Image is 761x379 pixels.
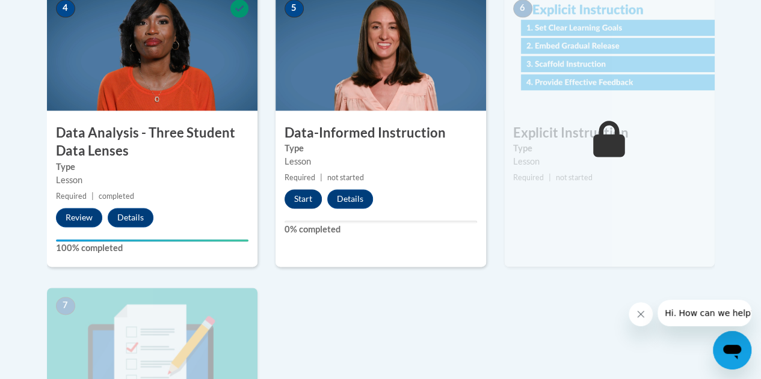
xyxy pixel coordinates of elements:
[91,192,94,201] span: |
[99,192,134,201] span: completed
[285,142,477,155] label: Type
[56,174,248,187] div: Lesson
[549,173,551,182] span: |
[513,155,706,168] div: Lesson
[713,331,751,369] iframe: Button to launch messaging window
[327,173,364,182] span: not started
[629,302,653,326] iframe: Close message
[327,189,373,208] button: Details
[56,241,248,255] label: 100% completed
[56,192,87,201] span: Required
[513,173,544,182] span: Required
[658,300,751,326] iframe: Message from company
[56,239,248,241] div: Your progress
[285,155,477,168] div: Lesson
[285,173,315,182] span: Required
[56,160,248,174] label: Type
[47,124,257,161] h3: Data Analysis - Three Student Data Lenses
[56,208,102,227] button: Review
[556,173,593,182] span: not started
[320,173,322,182] span: |
[108,208,153,227] button: Details
[285,223,477,236] label: 0% completed
[276,124,486,142] h3: Data-Informed Instruction
[504,124,715,142] h3: Explicit Instruction
[513,142,706,155] label: Type
[7,8,97,18] span: Hi. How can we help?
[56,297,75,315] span: 7
[285,189,322,208] button: Start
